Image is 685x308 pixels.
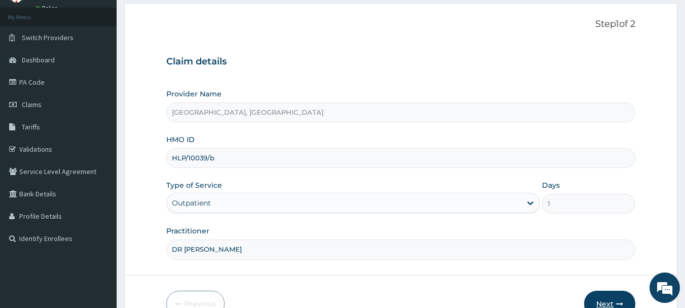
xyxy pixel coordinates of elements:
a: Online [35,5,60,12]
span: Claims [22,100,42,109]
div: Minimize live chat window [166,5,191,29]
label: Practitioner [166,226,209,236]
input: Enter HMO ID [166,148,636,168]
span: We're online! [59,90,140,193]
h3: Claim details [166,56,636,67]
label: HMO ID [166,134,195,145]
label: Provider Name [166,89,222,99]
label: Type of Service [166,180,222,190]
img: d_794563401_company_1708531726252_794563401 [19,51,41,76]
span: Tariffs [22,122,40,131]
p: Step 1 of 2 [166,19,636,30]
span: Dashboard [22,55,55,64]
span: Switch Providers [22,33,74,42]
label: Days [542,180,560,190]
div: Chat with us now [53,57,170,70]
textarea: Type your message and hit 'Enter' [5,202,193,238]
input: Enter Name [166,239,636,259]
div: Outpatient [172,198,211,208]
